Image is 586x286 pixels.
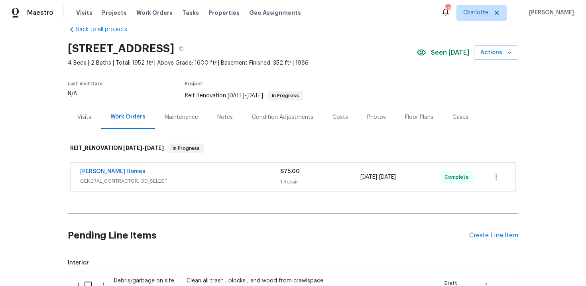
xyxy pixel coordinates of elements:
span: Seen [DATE] [431,49,469,57]
span: Properties [208,9,240,17]
span: Projects [102,9,127,17]
span: In Progress [269,93,302,98]
span: Actions [480,48,512,58]
span: Debris/garbage on site [114,278,174,284]
span: Last Visit Date [68,81,103,86]
div: REIT_RENOVATION [DATE]-[DATE]In Progress [68,136,518,161]
div: Cases [452,113,468,121]
span: Charlotte [463,9,488,17]
span: - [228,93,263,99]
div: Condition Adjustments [252,113,313,121]
div: Photos [367,113,386,121]
span: [PERSON_NAME] [526,9,574,17]
span: Work Orders [136,9,173,17]
div: Floor Plans [405,113,433,121]
span: [DATE] [228,93,244,99]
div: Costs [332,113,348,121]
span: [DATE] [123,145,142,151]
button: Copy Address [174,41,189,56]
div: 50 [445,5,450,13]
span: Geo Assignments [249,9,301,17]
span: GENERAL_CONTRACTOR, OD_SELECT [80,177,280,185]
span: Project [185,81,203,86]
span: Interior [68,259,518,267]
span: Complete [444,173,472,181]
div: Create Line Item [469,232,518,239]
div: Visits [77,113,91,121]
span: Visits [76,9,92,17]
a: Back to all projects [68,26,144,34]
h2: Pending Line Items [68,217,469,254]
div: Work Orders [110,113,146,121]
span: [DATE] [246,93,263,99]
div: N/A [68,91,103,97]
span: [DATE] [379,174,396,180]
div: Notes [217,113,233,121]
span: Tasks [182,10,199,16]
a: [PERSON_NAME] Homes [80,169,146,174]
h6: REIT_RENOVATION [70,144,164,153]
span: 4 Beds | 2 Baths | Total: 1952 ft² | Above Grade: 1600 ft² | Basement Finished: 352 ft² | 1986 [68,59,417,67]
span: Maestro [27,9,53,17]
span: $75.00 [280,169,300,174]
span: Reit Renovation [185,93,303,99]
span: In Progress [169,144,203,152]
span: [DATE] [360,174,377,180]
span: - [123,145,164,151]
h2: [STREET_ADDRESS] [68,45,174,53]
button: Actions [474,45,518,60]
div: 1 Repair [280,178,360,186]
div: Maintenance [165,113,198,121]
span: - [360,173,396,181]
span: [DATE] [145,145,164,151]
